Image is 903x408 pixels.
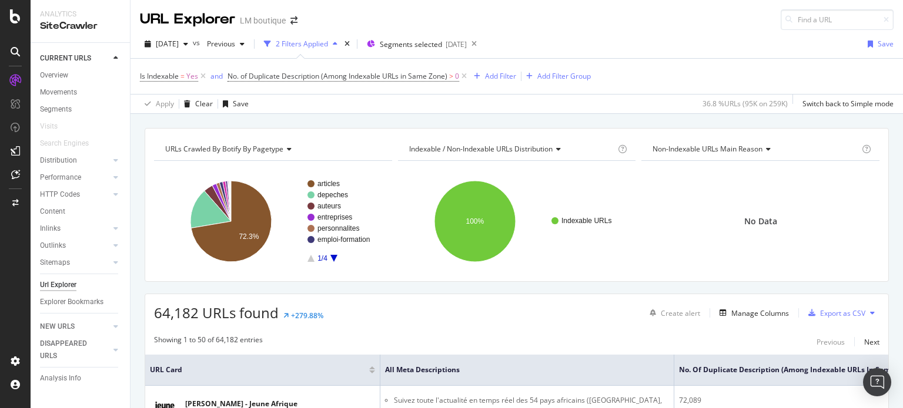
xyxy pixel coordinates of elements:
[40,171,81,184] div: Performance
[40,296,103,308] div: Explorer Bookmarks
[40,154,110,167] a: Distribution
[140,95,174,113] button: Apply
[40,257,110,269] a: Sitemaps
[317,213,352,221] text: entreprises
[40,120,58,133] div: Visits
[40,9,121,19] div: Analytics
[455,68,459,85] span: 0
[40,279,76,291] div: Url Explorer
[228,71,447,81] span: No. of Duplicate Description (Among Indexable URLs in Same Zone)
[40,86,77,99] div: Movements
[537,71,591,81] div: Add Filter Group
[650,140,859,159] h4: Non-Indexable URLs Main Reason
[202,35,249,53] button: Previous
[40,52,91,65] div: CURRENT URLS
[154,335,263,349] div: Showing 1 to 50 of 64,182 entries
[154,170,389,272] svg: A chart.
[469,69,516,83] button: Add Filter
[40,372,122,385] a: Analysis Info
[140,35,193,53] button: [DATE]
[210,71,223,81] div: and
[40,321,110,333] a: NEW URLS
[140,9,235,29] div: URL Explorer
[407,140,616,159] h4: Indexable / Non-Indexable URLs Distribution
[156,99,174,109] div: Apply
[40,296,122,308] a: Explorer Bookmarks
[817,337,845,347] div: Previous
[40,69,122,82] a: Overview
[40,137,89,150] div: Search Engines
[40,222,61,235] div: Inlinks
[40,103,122,116] a: Segments
[40,120,69,133] a: Visits
[40,154,77,167] div: Distribution
[409,144,553,154] span: Indexable / Non-Indexable URLs distribution
[744,215,777,227] span: No Data
[398,170,633,272] svg: A chart.
[40,222,110,235] a: Inlinks
[380,39,442,49] span: Segments selected
[179,95,213,113] button: Clear
[40,19,121,33] div: SiteCrawler
[140,71,179,81] span: Is Indexable
[485,71,516,81] div: Add Filter
[317,191,348,199] text: depeches
[276,39,328,49] div: 2 Filters Applied
[561,217,611,225] text: Indexable URLs
[240,15,286,26] div: LM boutique
[291,311,323,321] div: +279.88%
[233,99,249,109] div: Save
[863,35,894,53] button: Save
[521,69,591,83] button: Add Filter Group
[817,335,845,349] button: Previous
[180,71,185,81] span: =
[715,306,789,320] button: Manage Columns
[40,338,99,362] div: DISAPPEARED URLS
[156,39,179,49] span: 2025 Sep. 8th
[40,279,122,291] a: Url Explorer
[820,308,865,318] div: Export as CSV
[864,337,879,347] div: Next
[202,39,235,49] span: Previous
[40,52,110,65] a: CURRENT URLS
[878,39,894,49] div: Save
[150,365,366,375] span: URL Card
[385,365,651,375] span: All Meta Descriptions
[40,86,122,99] a: Movements
[40,321,75,333] div: NEW URLS
[186,68,198,85] span: Yes
[317,235,370,244] text: emploi-formation
[40,188,110,201] a: HTTP Codes
[40,372,81,385] div: Analysis Info
[864,335,879,349] button: Next
[40,188,80,201] div: HTTP Codes
[259,35,342,53] button: 2 Filters Applied
[362,35,467,53] button: Segments selected[DATE]
[40,257,70,269] div: Sitemaps
[165,144,283,154] span: URLs Crawled By Botify By pagetype
[863,368,891,396] div: Open Intercom Messenger
[40,205,122,218] a: Content
[193,38,202,48] span: vs
[154,303,279,322] span: 64,182 URLs found
[661,308,700,318] div: Create alert
[40,103,72,116] div: Segments
[218,95,249,113] button: Save
[239,232,259,241] text: 72.3%
[290,16,297,25] div: arrow-right-arrow-left
[804,304,865,322] button: Export as CSV
[802,99,894,109] div: Switch back to Simple mode
[781,9,894,30] input: Find a URL
[40,137,101,150] a: Search Engines
[731,308,789,318] div: Manage Columns
[40,240,66,252] div: Outlinks
[317,202,341,210] text: auteurs
[317,254,327,262] text: 1/4
[449,71,453,81] span: >
[703,99,788,109] div: 36.8 % URLs ( 95K on 259K )
[342,38,352,50] div: times
[40,171,110,184] a: Performance
[40,338,110,362] a: DISAPPEARED URLS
